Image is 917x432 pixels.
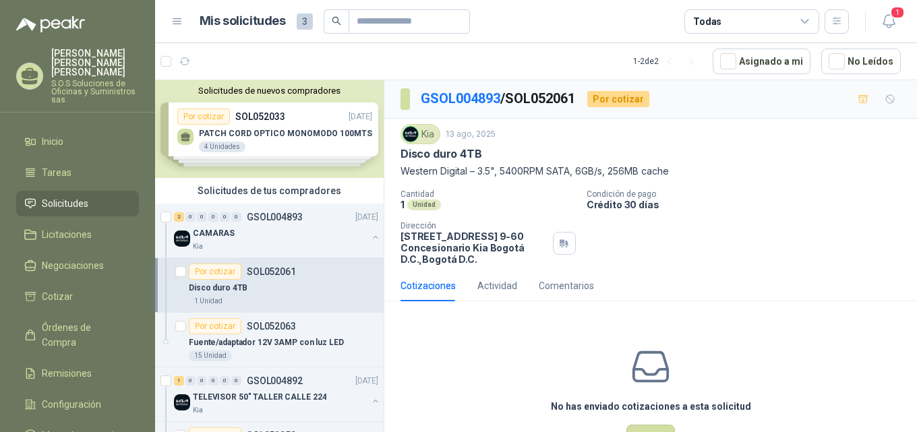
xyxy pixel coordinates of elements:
[155,258,384,313] a: Por cotizarSOL052061Disco duro 4TB1 Unidad
[231,376,241,385] div: 0
[220,212,230,222] div: 0
[189,264,241,280] div: Por cotizar
[197,212,207,222] div: 0
[821,49,901,74] button: No Leídos
[551,399,751,414] h3: No has enviado cotizaciones a esta solicitud
[247,321,296,331] p: SOL052063
[51,49,139,77] p: [PERSON_NAME] [PERSON_NAME] [PERSON_NAME]
[200,11,286,31] h1: Mis solicitudes
[185,212,196,222] div: 0
[185,376,196,385] div: 0
[193,405,203,416] p: Kia
[193,391,326,404] p: TELEVISOR 50" TALLER CALLE 224
[208,212,218,222] div: 0
[355,211,378,224] p: [DATE]
[174,212,184,222] div: 2
[174,394,190,410] img: Company Logo
[42,258,104,273] span: Negociaciones
[713,49,810,74] button: Asignado a mi
[877,9,901,34] button: 1
[174,373,381,416] a: 1 0 0 0 0 0 GSOL004892[DATE] Company LogoTELEVISOR 50" TALLER CALLE 224Kia
[174,230,190,247] img: Company Logo
[477,278,517,293] div: Actividad
[401,199,405,210] p: 1
[42,134,63,149] span: Inicio
[587,199,912,210] p: Crédito 30 días
[401,189,576,199] p: Cantidad
[401,124,440,144] div: Kia
[890,6,905,19] span: 1
[51,80,139,104] p: S.O.S Soluciones de Oficinas y Suministros sas
[693,14,721,29] div: Todas
[16,16,85,32] img: Logo peakr
[42,196,88,211] span: Solicitudes
[247,212,303,222] p: GSOL004893
[16,361,139,386] a: Remisiones
[155,178,384,204] div: Solicitudes de tus compradores
[189,336,344,349] p: Fuente/adaptador 12V 3AMP con luz LED
[174,209,381,252] a: 2 0 0 0 0 0 GSOL004893[DATE] Company LogoCAMARASKia
[16,315,139,355] a: Órdenes de Compra
[16,129,139,154] a: Inicio
[189,282,247,295] p: Disco duro 4TB
[16,284,139,309] a: Cotizar
[193,241,203,252] p: Kia
[42,320,126,350] span: Órdenes de Compra
[189,318,241,334] div: Por cotizar
[193,227,235,240] p: CAMARAS
[403,127,418,142] img: Company Logo
[155,80,384,178] div: Solicitudes de nuevos compradoresPor cotizarSOL052033[DATE] PATCH CORD OPTICO MONOMODO 100MTS4 Un...
[174,376,184,385] div: 1
[16,191,139,216] a: Solicitudes
[42,397,101,412] span: Configuración
[155,313,384,367] a: Por cotizarSOL052063Fuente/adaptador 12V 3AMP con luz LED15 Unidad
[446,128,496,141] p: 13 ago, 2025
[401,221,548,230] p: Dirección
[401,230,548,265] p: [STREET_ADDRESS] 9-60 Concesionario Kia Bogotá D.C. , Bogotá D.C.
[407,199,441,210] div: Unidad
[401,164,901,179] p: Western Digital – 3.5", 5400RPM SATA, 6GB/s, 256MB cache
[208,376,218,385] div: 0
[355,375,378,388] p: [DATE]
[189,350,232,361] div: 15 Unidad
[160,86,378,96] button: Solicitudes de nuevos compradores
[401,278,456,293] div: Cotizaciones
[332,16,341,26] span: search
[587,189,912,199] p: Condición de pago
[16,253,139,278] a: Negociaciones
[42,366,92,381] span: Remisiones
[189,296,228,307] div: 1 Unidad
[421,88,576,109] p: / SOL052061
[539,278,594,293] div: Comentarios
[401,147,481,161] p: Disco duro 4TB
[42,165,71,180] span: Tareas
[297,13,313,30] span: 3
[197,376,207,385] div: 0
[220,376,230,385] div: 0
[587,91,649,107] div: Por cotizar
[16,160,139,185] a: Tareas
[42,227,92,242] span: Licitaciones
[42,289,73,304] span: Cotizar
[633,51,702,72] div: 1 - 2 de 2
[247,376,303,385] p: GSOL004892
[16,222,139,247] a: Licitaciones
[16,392,139,417] a: Configuración
[247,267,296,276] p: SOL052061
[231,212,241,222] div: 0
[421,90,500,106] a: GSOL004893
